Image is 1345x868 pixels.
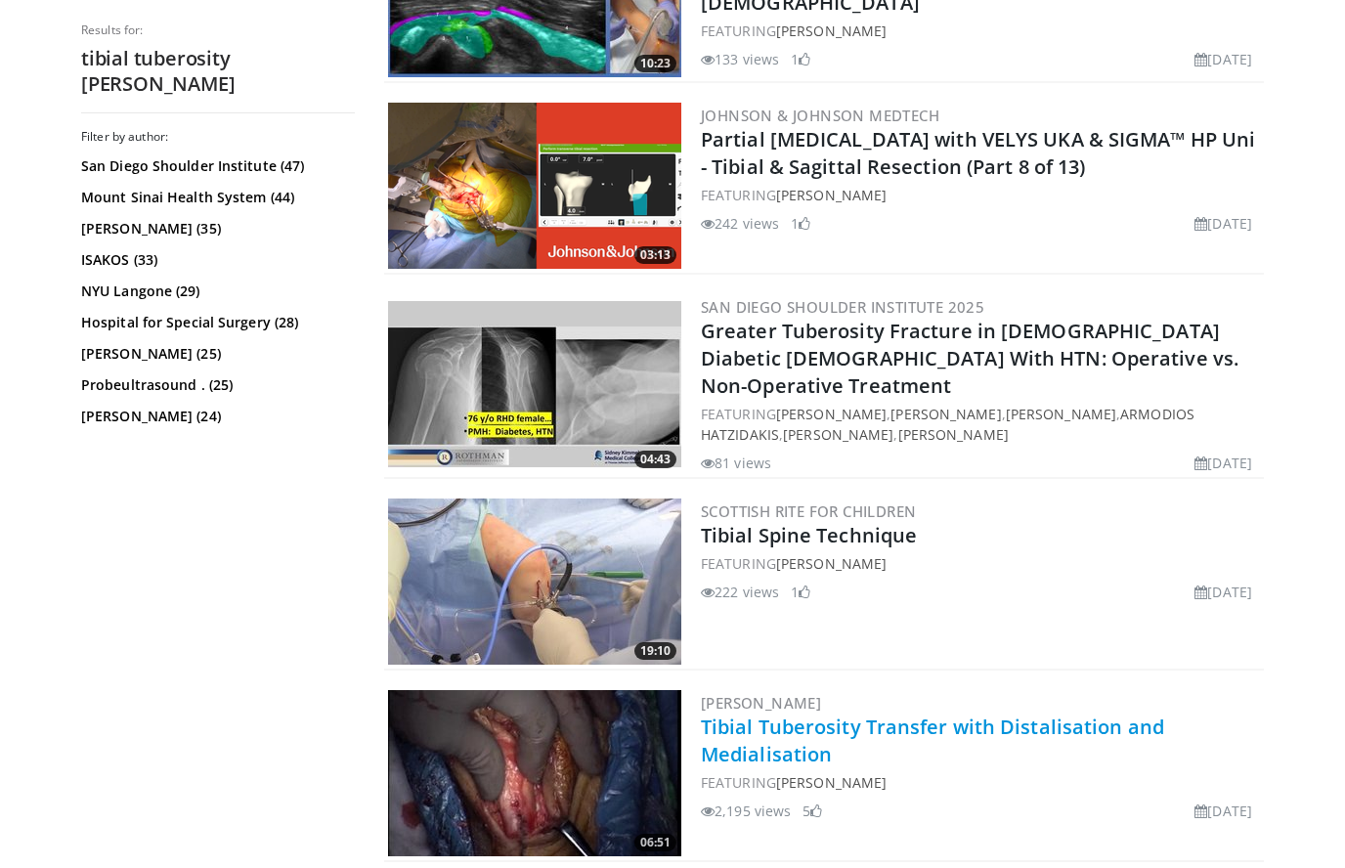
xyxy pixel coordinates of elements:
[701,522,917,548] a: Tibial Spine Technique
[388,690,681,856] img: 16c346bc-c706-4f53-8889-8143b4ce1251.300x170_q85_crop-smart_upscale.jpg
[776,405,887,423] a: [PERSON_NAME]
[791,49,810,69] li: 1
[1194,453,1252,473] li: [DATE]
[701,693,821,713] a: [PERSON_NAME]
[81,156,350,176] a: San Diego Shoulder Institute (47)
[388,499,681,665] img: 72072baa-f7ef-40a9-940b-5837a7700605.300x170_q85_crop-smart_upscale.jpg
[791,213,810,234] li: 1
[701,318,1238,399] a: Greater Tuberosity Fracture in [DEMOGRAPHIC_DATA] Diabetic [DEMOGRAPHIC_DATA] With HTN: Operative...
[701,582,779,602] li: 222 views
[81,46,355,97] h2: tibial tuberosity [PERSON_NAME]
[81,407,350,426] a: [PERSON_NAME] (24)
[701,185,1260,205] div: FEATURING
[81,282,350,301] a: NYU Langone (29)
[701,772,1260,793] div: FEATURING
[1194,582,1252,602] li: [DATE]
[776,186,887,204] a: [PERSON_NAME]
[776,554,887,573] a: [PERSON_NAME]
[890,405,1001,423] a: [PERSON_NAME]
[388,690,681,856] a: 06:51
[81,188,350,207] a: Mount Sinai Health System (44)
[81,344,350,364] a: [PERSON_NAME] (25)
[776,22,887,40] a: [PERSON_NAME]
[634,642,676,660] span: 19:10
[634,55,676,72] span: 10:23
[634,246,676,264] span: 03:13
[388,103,681,269] img: fca33e5d-2676-4c0d-8432-0e27cf4af401.png.300x170_q85_crop-smart_upscale.png
[81,250,350,270] a: ISAKOS (33)
[701,126,1255,180] a: Partial [MEDICAL_DATA] with VELYS UKA & SIGMA™ HP Uni - Tibial & Sagittal Resection (Part 8 of 13)
[701,297,984,317] a: San Diego Shoulder Institute 2025
[701,21,1260,41] div: FEATURING
[634,834,676,851] span: 06:51
[1006,405,1116,423] a: [PERSON_NAME]
[634,451,676,468] span: 04:43
[776,773,887,792] a: [PERSON_NAME]
[803,801,822,821] li: 5
[1194,213,1252,234] li: [DATE]
[388,103,681,269] a: 03:13
[1194,49,1252,69] li: [DATE]
[388,499,681,665] a: 19:10
[388,301,681,467] img: 6d780266-ef84-4600-a85f-1afd2a1b1501.300x170_q85_crop-smart_upscale.jpg
[701,49,779,69] li: 133 views
[81,375,350,395] a: Probeultrasound . (25)
[783,425,893,444] a: [PERSON_NAME]
[791,582,810,602] li: 1
[701,553,1260,574] div: FEATURING
[701,106,939,125] a: Johnson & Johnson MedTech
[1194,801,1252,821] li: [DATE]
[701,213,779,234] li: 242 views
[81,313,350,332] a: Hospital for Special Surgery (28)
[701,801,791,821] li: 2,195 views
[701,501,916,521] a: Scottish Rite for Children
[701,714,1164,767] a: Tibial Tuberosity Transfer with Distalisation and Medialisation
[81,219,350,239] a: [PERSON_NAME] (35)
[701,404,1260,445] div: FEATURING , , , , ,
[388,301,681,467] a: 04:43
[81,22,355,38] p: Results for:
[898,425,1009,444] a: [PERSON_NAME]
[701,453,771,473] li: 81 views
[81,129,355,145] h3: Filter by author:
